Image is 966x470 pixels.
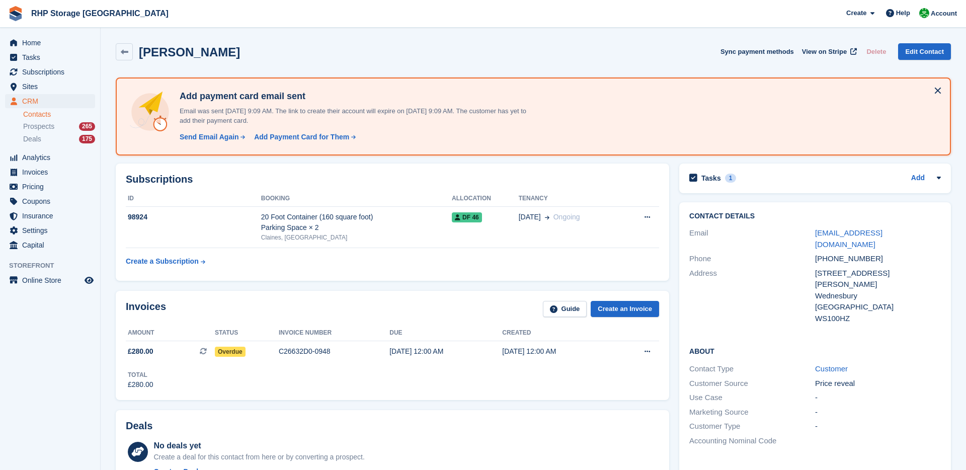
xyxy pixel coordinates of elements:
[815,364,848,373] a: Customer
[591,301,659,318] a: Create an Invoice
[22,180,83,194] span: Pricing
[126,256,199,267] div: Create a Subscription
[126,191,261,207] th: ID
[389,346,502,357] div: [DATE] 12:00 AM
[689,392,815,404] div: Use Case
[689,227,815,250] div: Email
[452,191,519,207] th: Allocation
[553,213,580,221] span: Ongoing
[128,379,153,390] div: £280.00
[22,194,83,208] span: Coupons
[802,47,847,57] span: View on Stripe
[701,174,721,183] h2: Tasks
[689,421,815,432] div: Customer Type
[898,43,951,60] a: Edit Contact
[862,43,890,60] button: Delete
[8,6,23,21] img: stora-icon-8386f47178a22dfd0bd8f6a31ec36ba5ce8667c1dd55bd0f319d3a0aa187defe.svg
[689,253,815,265] div: Phone
[254,132,349,142] div: Add Payment Card for Them
[126,301,166,318] h2: Invoices
[153,452,364,462] div: Create a deal for this contact from here or by converting a prospect.
[5,65,95,79] a: menu
[919,8,929,18] img: Rod
[250,132,357,142] a: Add Payment Card for Them
[815,392,941,404] div: -
[815,421,941,432] div: -
[689,407,815,418] div: Marketing Source
[5,223,95,238] a: menu
[126,420,152,432] h2: Deals
[452,212,482,222] span: DF 46
[83,274,95,286] a: Preview store
[815,407,941,418] div: -
[126,212,261,222] div: 98924
[389,325,502,341] th: Due
[911,173,925,184] a: Add
[689,435,815,447] div: Accounting Nominal Code
[261,191,452,207] th: Booking
[22,50,83,64] span: Tasks
[815,313,941,325] div: WS100HZ
[23,121,95,132] a: Prospects 265
[689,212,941,220] h2: Contact Details
[22,273,83,287] span: Online Store
[215,325,279,341] th: Status
[22,36,83,50] span: Home
[846,8,866,18] span: Create
[79,135,95,143] div: 175
[5,209,95,223] a: menu
[180,132,239,142] div: Send Email Again
[23,110,95,119] a: Contacts
[5,180,95,194] a: menu
[79,122,95,131] div: 265
[5,50,95,64] a: menu
[27,5,173,22] a: RHP Storage [GEOGRAPHIC_DATA]
[931,9,957,19] span: Account
[5,94,95,108] a: menu
[502,325,615,341] th: Created
[261,233,452,242] div: Claines, [GEOGRAPHIC_DATA]
[176,106,528,126] p: Email was sent [DATE] 9:09 AM. The link to create their account will expire on [DATE] 9:09 AM. Th...
[22,65,83,79] span: Subscriptions
[129,91,172,133] img: add-payment-card-4dbda4983b697a7845d177d07a5d71e8a16f1ec00487972de202a45f1e8132f5.svg
[896,8,910,18] span: Help
[519,212,541,222] span: [DATE]
[5,165,95,179] a: menu
[502,346,615,357] div: [DATE] 12:00 AM
[5,238,95,252] a: menu
[279,346,389,357] div: C26632D0-0948
[815,290,941,302] div: Wednesbury
[689,378,815,389] div: Customer Source
[126,174,659,185] h2: Subscriptions
[689,268,815,325] div: Address
[128,370,153,379] div: Total
[5,194,95,208] a: menu
[22,80,83,94] span: Sites
[689,363,815,375] div: Contact Type
[9,261,100,271] span: Storefront
[689,346,941,356] h2: About
[279,325,389,341] th: Invoice number
[261,212,452,233] div: 20 Foot Container (160 square foot) Parking Space × 2
[543,301,587,318] a: Guide
[176,91,528,102] h4: Add payment card email sent
[22,150,83,165] span: Analytics
[139,45,240,59] h2: [PERSON_NAME]
[815,253,941,265] div: [PHONE_NUMBER]
[23,134,41,144] span: Deals
[815,378,941,389] div: Price reveal
[815,268,941,290] div: [STREET_ADDRESS][PERSON_NAME]
[519,191,623,207] th: Tenancy
[22,223,83,238] span: Settings
[23,122,54,131] span: Prospects
[128,346,153,357] span: £280.00
[815,301,941,313] div: [GEOGRAPHIC_DATA]
[5,36,95,50] a: menu
[153,440,364,452] div: No deals yet
[815,228,882,249] a: [EMAIL_ADDRESS][DOMAIN_NAME]
[5,150,95,165] a: menu
[5,80,95,94] a: menu
[126,252,205,271] a: Create a Subscription
[215,347,246,357] span: Overdue
[798,43,859,60] a: View on Stripe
